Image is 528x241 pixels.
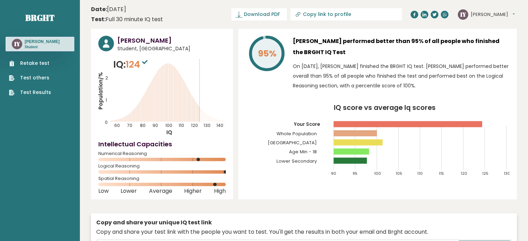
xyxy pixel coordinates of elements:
tspan: 80 [140,122,146,128]
tspan: 110 [179,122,184,128]
span: Student, [GEOGRAPHIC_DATA] [117,45,226,52]
tspan: 125 [482,171,488,176]
tspan: 95% [258,48,277,60]
p: On [DATE], [PERSON_NAME] finished the BRGHT IQ test. [PERSON_NAME] performed better overall than ... [293,61,510,91]
span: Spatial Reasoning [98,177,226,180]
tspan: [GEOGRAPHIC_DATA] [268,139,317,146]
div: Copy and share your unique IQ test link [96,218,512,227]
p: IQ: [113,58,149,71]
span: 124 [126,58,149,71]
h4: Intellectual Capacities [98,139,226,149]
tspan: 90 [331,171,336,176]
span: Lower [121,190,137,192]
text: IY [460,10,467,18]
button: [PERSON_NAME] [471,11,515,18]
time: [DATE] [91,5,126,14]
tspan: Lower Secondary [277,158,317,164]
tspan: Whole Population [277,130,317,137]
span: Numerical Reasoning [98,152,226,155]
tspan: 1 [106,97,107,103]
tspan: 120 [191,122,198,128]
span: Higher [184,190,202,192]
tspan: 115 [439,171,444,176]
tspan: 105 [396,171,402,176]
span: Download PDF [244,11,280,18]
p: Student [25,45,60,50]
tspan: Population/% [97,72,104,110]
tspan: 130 [504,171,510,176]
tspan: 2 [105,75,108,81]
tspan: 140 [216,122,223,128]
tspan: 70 [127,122,132,128]
text: IY [14,40,20,48]
h3: [PERSON_NAME] performed better than 95% of all people who finished the BRGHT IQ Test [293,36,510,58]
span: High [214,190,226,192]
tspan: Your Score [294,121,320,128]
span: Average [149,190,172,192]
div: Copy and share your test link with the people you want to test. You'll get the results in both yo... [96,228,512,236]
h3: [PERSON_NAME] [117,36,226,45]
tspan: 120 [461,171,467,176]
a: Download PDF [231,8,287,20]
span: Logical Reasoning [98,165,226,167]
tspan: Age Min - 18 [289,149,317,155]
b: Test: [91,15,106,23]
div: Full 30 minute IQ test [91,15,163,24]
tspan: 110 [417,171,423,176]
b: Date: [91,5,107,13]
tspan: 130 [204,122,211,128]
a: Retake test [9,60,51,67]
tspan: IQ score vs average Iq scores [334,103,436,112]
h3: [PERSON_NAME] [25,39,60,44]
tspan: 0 [105,119,108,125]
a: Test Results [9,89,51,96]
tspan: 100 [165,122,172,128]
a: Test others [9,74,51,81]
a: Brght [25,12,55,23]
tspan: 100 [374,171,381,176]
tspan: IQ [166,129,172,136]
tspan: 95 [353,171,357,176]
tspan: 60 [114,122,120,128]
span: Low [98,190,109,192]
tspan: 90 [152,122,158,128]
